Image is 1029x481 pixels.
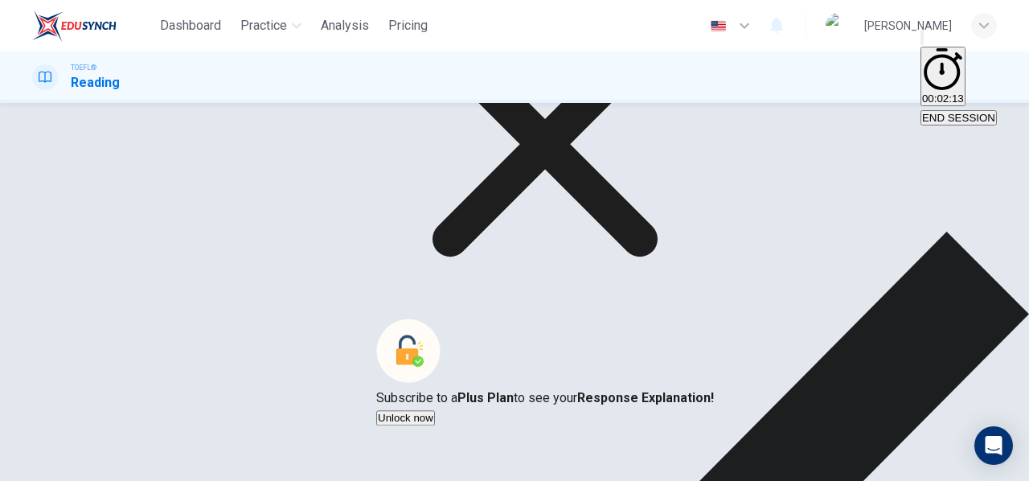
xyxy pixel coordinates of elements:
[974,426,1013,465] div: Open Intercom Messenger
[920,47,997,108] div: Hide
[376,410,435,425] button: Unlock now
[376,388,714,408] p: Subscribe to a to see your
[920,27,997,47] div: Mute
[864,16,952,35] div: [PERSON_NAME]
[708,20,728,32] img: en
[388,16,428,35] span: Pricing
[321,16,369,35] span: Analysis
[457,390,514,405] strong: Plus Plan
[922,112,995,124] span: END SESSION
[922,92,964,105] span: 00:02:13
[160,16,221,35] span: Dashboard
[71,62,96,73] span: TOEFL®
[577,390,714,405] strong: Response Explanation!
[240,16,287,35] span: Practice
[71,73,120,92] h1: Reading
[826,13,851,39] img: Profile picture
[32,10,117,42] img: EduSynch logo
